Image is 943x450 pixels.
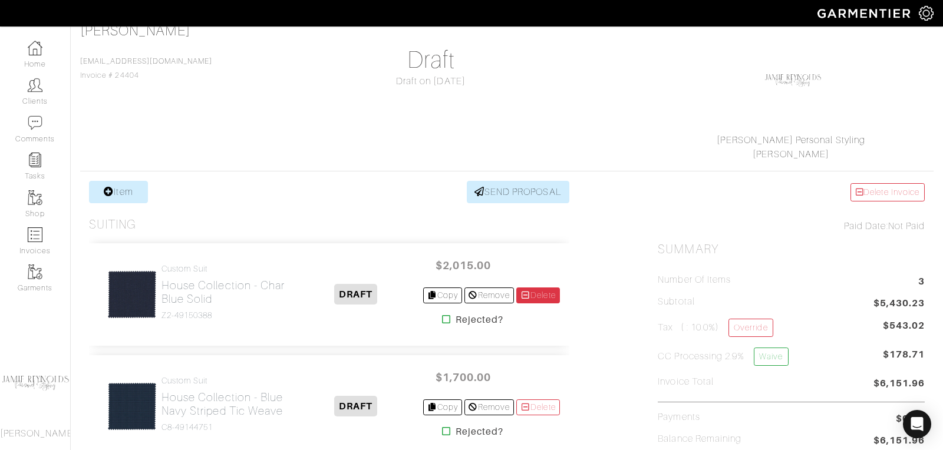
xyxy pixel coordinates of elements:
[161,376,289,432] a: Custom Suit House Collection - Blue Navy Striped Tic Weave C8-49144751
[812,3,919,24] img: garmentier-logo-header-white-b43fb05a5012e4ada735d5af1a66efaba907eab6374d6393d1fbf88cb4ef424d.png
[161,422,289,432] h4: C8-49144751
[28,190,42,205] img: garments-icon-b7da505a4dc4fd61783c78ac3ca0ef83fa9d6f193b1c9dc38574b1d14d53ca28.png
[873,376,925,392] span: $6,151.96
[658,319,773,337] h5: Tax ( : 10.0%)
[850,183,925,201] a: Delete Invoice
[28,41,42,55] img: dashboard-icon-dbcd8f5a0b271acd01030246c82b418ddd0df26cd7fceb0bd07c9910d44c42f6.png
[717,135,865,145] a: [PERSON_NAME] Personal Styling
[896,412,925,426] span: $0.00
[298,46,565,74] h1: Draft
[80,23,190,38] a: [PERSON_NAME]
[658,434,741,445] h5: Balance Remaining
[658,242,925,257] h2: Summary
[873,296,925,312] span: $5,430.23
[883,319,925,333] span: $543.02
[28,264,42,279] img: garments-icon-b7da505a4dc4fd61783c78ac3ca0ef83fa9d6f193b1c9dc38574b1d14d53ca28.png
[658,412,700,423] h5: Payments
[107,270,157,319] img: 2uWKcYqMB58MnymXiMJ2Go2b
[918,274,925,290] span: 3
[80,57,212,80] span: Invoice # 24404
[161,376,289,386] h4: Custom Suit
[28,115,42,130] img: comment-icon-a0a6a9ef722e966f86d9cbdc48e553b5cf19dbc54f86b18d962a5391bc8f6eb6.png
[28,78,42,92] img: clients-icon-6bae9207a08558b7cb47a8932f037763ab4055f8c8b6bfacd5dc20c3e0201464.png
[80,57,212,65] a: [EMAIL_ADDRESS][DOMAIN_NAME]
[763,51,822,110] img: Laf3uQ8GxXCUCpUxMBPvKvLn.png
[456,425,503,439] strong: Rejected?
[161,279,289,306] h2: House Collection - Char Blue Solid
[753,149,829,160] a: [PERSON_NAME]
[658,219,925,233] div: Not Paid
[423,287,463,303] a: Copy
[334,396,377,416] span: DRAFT
[467,181,569,203] a: SEND PROPOSAL
[89,181,148,203] a: Item
[161,264,289,320] a: Custom Suit House Collection - Char Blue Solid Z2-49150388
[658,274,731,286] h5: Number of Items
[107,382,157,431] img: ffiFMfett3piWSWGyEuk1es3
[754,348,788,366] a: Waive
[658,348,788,366] h5: CC Processing 2.9%
[89,217,136,232] h3: Suiting
[423,399,463,415] a: Copy
[456,313,503,327] strong: Rejected?
[658,296,694,307] h5: Subtotal
[428,365,499,390] span: $1,700.00
[728,319,773,337] a: Override
[464,399,513,415] a: Remove
[873,434,925,449] span: $6,151.96
[516,287,560,303] a: Delete
[903,410,931,438] div: Open Intercom Messenger
[298,74,565,88] div: Draft on [DATE]
[658,376,714,388] h5: Invoice Total
[161,391,289,418] h2: House Collection - Blue Navy Striped Tic Weave
[919,6,934,21] img: gear-icon-white-bd11855cb880d31180b6d7d6211b90ccbf57a29d726f0c71d8c61bd08dd39cc2.png
[844,221,888,231] span: Paid Date:
[883,348,925,370] span: $178.71
[28,227,42,242] img: orders-icon-0abe47150d42831381b5fb84f609e132dff9fe21cb692f30cb5eec754e2cba89.png
[428,253,499,278] span: $2,015.00
[28,153,42,167] img: reminder-icon-8004d30b9f0a5d33ae49ab947aed9ed385cf756f9e5892f1edd6e32f2345188e.png
[516,399,560,415] a: Delete
[334,284,377,305] span: DRAFT
[464,287,513,303] a: Remove
[161,310,289,320] h4: Z2-49150388
[161,264,289,274] h4: Custom Suit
